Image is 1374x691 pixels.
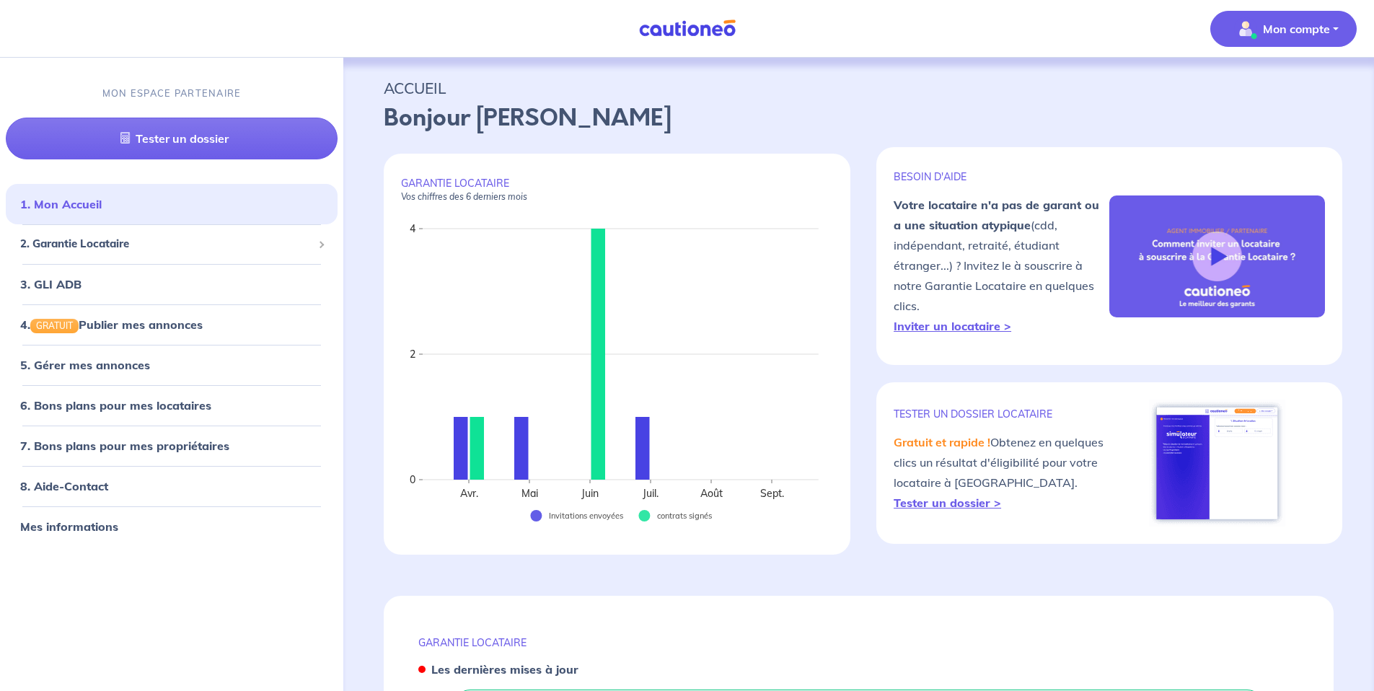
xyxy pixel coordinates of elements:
[894,432,1109,513] p: Obtenez en quelques clics un résultat d'éligibilité pour votre locataire à [GEOGRAPHIC_DATA].
[894,435,990,449] em: Gratuit et rapide !
[20,236,312,252] span: 2. Garantie Locataire
[6,472,338,501] div: 8. Aide-Contact
[384,101,1334,136] p: Bonjour [PERSON_NAME]
[760,487,784,500] text: Sept.
[6,512,338,541] div: Mes informations
[20,398,211,413] a: 6. Bons plans pour mes locataires
[894,319,1011,333] a: Inviter un locataire >
[20,276,82,291] a: 3. GLI ADB
[894,496,1001,510] a: Tester un dossier >
[20,439,229,453] a: 7. Bons plans pour mes propriétaires
[633,19,741,38] img: Cautioneo
[894,170,1109,183] p: BESOIN D'AIDE
[401,177,833,203] p: GARANTIE LOCATAIRE
[894,408,1109,421] p: TESTER un dossier locataire
[410,348,415,361] text: 2
[410,473,415,486] text: 0
[6,230,338,258] div: 2. Garantie Locataire
[6,431,338,460] div: 7. Bons plans pour mes propriétaires
[431,662,578,677] strong: Les dernières mises à jour
[700,487,723,500] text: Août
[6,351,338,379] div: 5. Gérer mes annonces
[401,191,527,202] em: Vos chiffres des 6 derniers mois
[6,190,338,219] div: 1. Mon Accueil
[418,636,1299,649] p: GARANTIE LOCATAIRE
[642,487,659,500] text: Juil.
[20,479,108,493] a: 8. Aide-Contact
[6,309,338,338] div: 4.GRATUITPublier mes annonces
[410,222,415,235] text: 4
[6,391,338,420] div: 6. Bons plans pour mes locataires
[1210,11,1357,47] button: illu_account_valid_menu.svgMon compte
[6,269,338,298] div: 3. GLI ADB
[894,195,1109,336] p: (cdd, indépendant, retraité, étudiant étranger...) ? Invitez le à souscrire à notre Garantie Loca...
[521,487,538,500] text: Mai
[1263,20,1330,38] p: Mon compte
[6,118,338,159] a: Tester un dossier
[894,198,1099,232] strong: Votre locataire n'a pas de garant ou a une situation atypique
[20,358,150,372] a: 5. Gérer mes annonces
[581,487,599,500] text: Juin
[460,487,478,500] text: Avr.
[1109,195,1325,317] img: video-gli-new-none.jpg
[1234,17,1257,40] img: illu_account_valid_menu.svg
[20,197,102,211] a: 1. Mon Accueil
[20,317,203,331] a: 4.GRATUITPublier mes annonces
[1149,400,1285,527] img: simulateur.png
[20,519,118,534] a: Mes informations
[384,75,1334,101] p: ACCUEIL
[102,87,242,100] p: MON ESPACE PARTENAIRE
